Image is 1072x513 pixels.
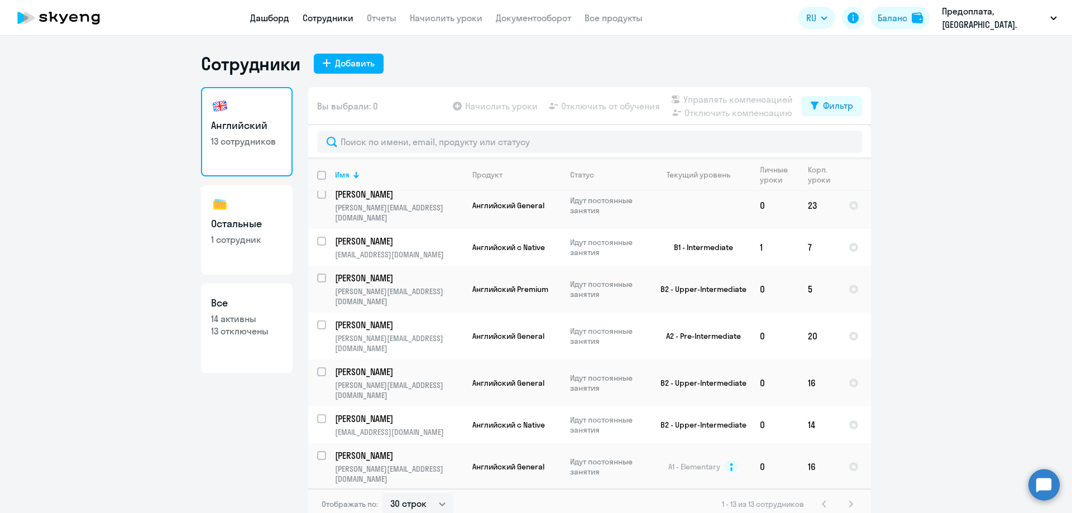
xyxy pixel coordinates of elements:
[912,12,923,23] img: balance
[335,272,463,284] a: [PERSON_NAME]
[211,118,283,133] h3: Английский
[335,380,463,400] p: [PERSON_NAME][EMAIL_ADDRESS][DOMAIN_NAME]
[806,11,816,25] span: RU
[647,359,751,406] td: B2 - Upper-Intermediate
[799,359,840,406] td: 16
[802,96,862,116] button: Фильтр
[751,406,799,443] td: 0
[201,87,293,176] a: Английский13 сотрудников
[335,427,463,437] p: [EMAIL_ADDRESS][DOMAIN_NAME]
[472,170,561,180] div: Продукт
[335,235,463,247] a: [PERSON_NAME]
[335,333,463,353] p: [PERSON_NAME][EMAIL_ADDRESS][DOMAIN_NAME]
[760,165,788,185] div: Личные уроки
[667,170,730,180] div: Текущий уровень
[335,449,461,462] p: [PERSON_NAME]
[570,373,647,393] p: Идут постоянные занятия
[472,200,544,210] span: Английский General
[335,250,463,260] p: [EMAIL_ADDRESS][DOMAIN_NAME]
[722,499,804,509] span: 1 - 13 из 13 сотрудников
[808,165,839,185] div: Корп. уроки
[799,266,840,313] td: 5
[472,242,545,252] span: Английский с Native
[570,415,647,435] p: Идут постоянные занятия
[250,12,289,23] a: Дашборд
[570,195,647,215] p: Идут постоянные занятия
[668,462,720,472] span: A1 - Elementary
[496,12,571,23] a: Документооборот
[211,97,229,115] img: english
[751,182,799,229] td: 0
[201,284,293,373] a: Все14 активны13 отключены
[335,56,375,70] div: Добавить
[211,313,283,325] p: 14 активны
[647,406,751,443] td: B2 - Upper-Intermediate
[751,313,799,359] td: 0
[585,12,643,23] a: Все продукты
[472,331,544,341] span: Английский General
[871,7,930,29] button: Балансbalance
[335,272,461,284] p: [PERSON_NAME]
[647,229,751,266] td: B1 - Intermediate
[211,195,229,213] img: others
[211,325,283,337] p: 13 отключены
[751,229,799,266] td: 1
[570,326,647,346] p: Идут постоянные занятия
[570,170,647,180] div: Статус
[410,12,482,23] a: Начислить уроки
[472,378,544,388] span: Английский General
[335,413,461,425] p: [PERSON_NAME]
[798,7,835,29] button: RU
[335,188,463,200] a: [PERSON_NAME]
[211,233,283,246] p: 1 сотрудник
[335,188,461,200] p: [PERSON_NAME]
[335,203,463,223] p: [PERSON_NAME][EMAIL_ADDRESS][DOMAIN_NAME]
[751,266,799,313] td: 0
[211,135,283,147] p: 13 сотрудников
[647,313,751,359] td: A2 - Pre-Intermediate
[335,366,461,378] p: [PERSON_NAME]
[472,420,545,430] span: Английский с Native
[335,170,463,180] div: Имя
[335,464,463,484] p: [PERSON_NAME][EMAIL_ADDRESS][DOMAIN_NAME]
[656,170,750,180] div: Текущий уровень
[472,170,502,180] div: Продукт
[472,284,548,294] span: Английский Premium
[335,366,463,378] a: [PERSON_NAME]
[760,165,798,185] div: Личные уроки
[201,52,300,75] h1: Сотрудники
[317,131,862,153] input: Поиск по имени, email, продукту или статусу
[799,182,840,229] td: 23
[570,457,647,477] p: Идут постоянные занятия
[878,11,907,25] div: Баланс
[303,12,353,23] a: Сотрудники
[335,286,463,306] p: [PERSON_NAME][EMAIL_ADDRESS][DOMAIN_NAME]
[799,443,840,490] td: 16
[799,229,840,266] td: 7
[335,319,461,331] p: [PERSON_NAME]
[335,235,461,247] p: [PERSON_NAME]
[367,12,396,23] a: Отчеты
[570,279,647,299] p: Идут постоянные занятия
[211,296,283,310] h3: Все
[823,99,853,112] div: Фильтр
[808,165,830,185] div: Корп. уроки
[317,99,378,113] span: Вы выбрали: 0
[335,170,350,180] div: Имя
[472,462,544,472] span: Английский General
[799,313,840,359] td: 20
[570,170,594,180] div: Статус
[751,443,799,490] td: 0
[647,266,751,313] td: B2 - Upper-Intermediate
[936,4,1063,31] button: Предоплата, [GEOGRAPHIC_DATA]. ПРОЕКТНАЯ ЛОГИСТИКА, ООО
[799,406,840,443] td: 14
[335,319,463,331] a: [PERSON_NAME]
[314,54,384,74] button: Добавить
[751,359,799,406] td: 0
[570,237,647,257] p: Идут постоянные занятия
[942,4,1046,31] p: Предоплата, [GEOGRAPHIC_DATA]. ПРОЕКТНАЯ ЛОГИСТИКА, ООО
[211,217,283,231] h3: Остальные
[201,185,293,275] a: Остальные1 сотрудник
[322,499,378,509] span: Отображать по:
